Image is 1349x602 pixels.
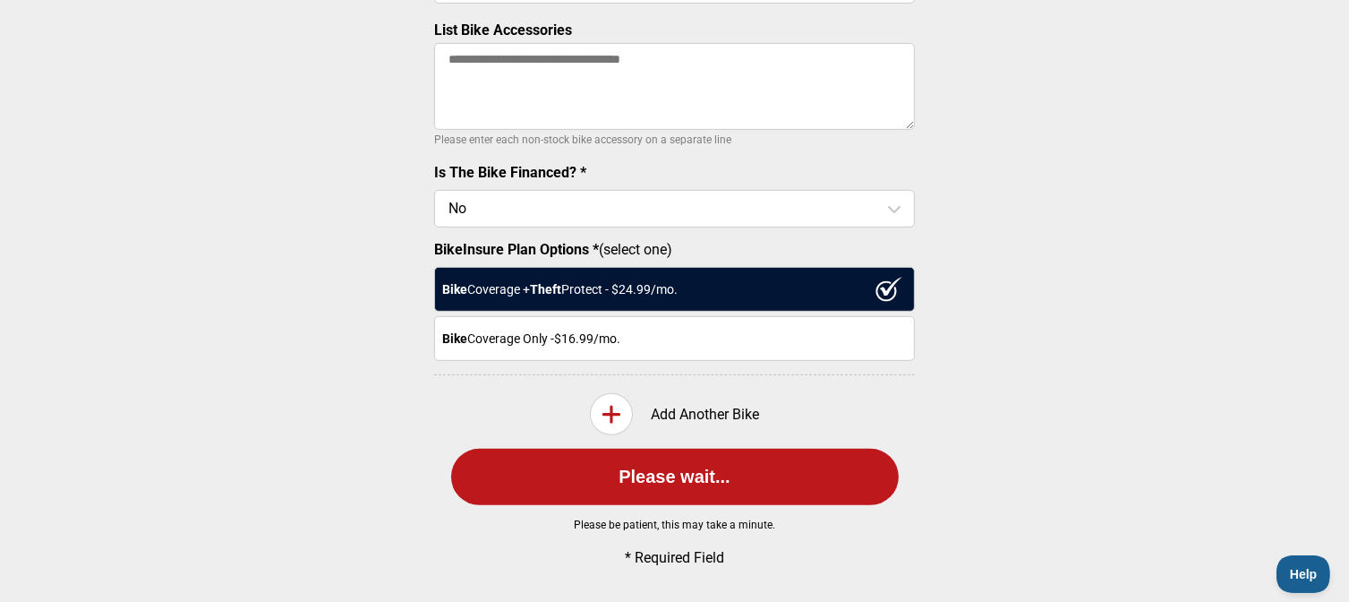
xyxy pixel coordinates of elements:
strong: Bike [442,331,467,346]
img: ux1sgP1Haf775SAghJI38DyDlYP+32lKFAAAAAElFTkSuQmCC [875,277,902,302]
p: Please be patient, this may take a minute. [406,519,943,531]
label: Is The Bike Financed? * [434,164,586,181]
label: List Bike Accessories [434,21,572,39]
button: Please wait... [451,449,899,505]
div: Coverage Only - $16.99 /mo. [434,316,915,361]
p: Please enter each non-stock bike accessory on a separate line [434,129,915,150]
strong: Bike [442,282,467,297]
strong: Theft [530,282,561,297]
p: * Required Field [465,549,885,566]
iframe: Toggle Customer Support [1276,555,1331,593]
strong: BikeInsure Plan Options * [434,241,599,258]
label: (select one) [434,241,915,258]
div: Coverage + Protect - $ 24.99 /mo. [434,267,915,312]
div: Add Another Bike [434,393,915,435]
